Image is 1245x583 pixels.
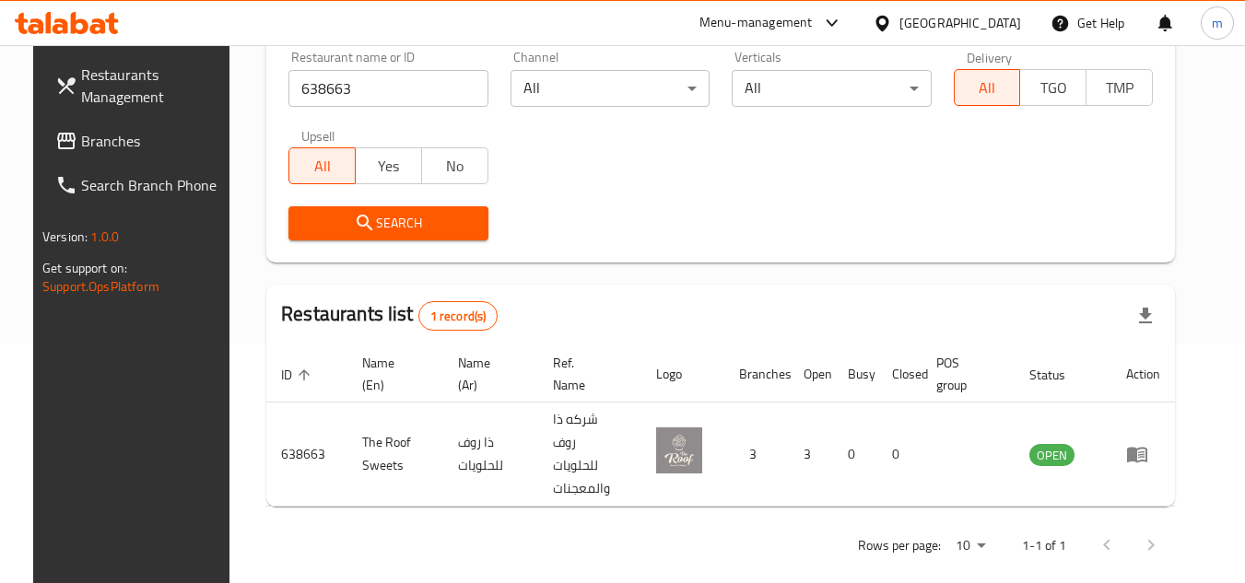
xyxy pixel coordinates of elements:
td: 638663 [266,402,347,507]
span: All [297,153,348,180]
td: شركه ذا روف للحلويات والمعجنات [538,402,641,507]
button: No [421,147,488,184]
label: Delivery [967,51,1013,64]
td: 0 [877,402,922,507]
div: Total records count [418,301,499,331]
th: Action [1111,346,1175,402]
div: OPEN [1029,444,1075,466]
td: 3 [789,402,833,507]
span: Status [1029,364,1089,386]
th: Open [789,346,833,402]
img: The Roof Sweets [656,427,702,473]
span: Branches [81,130,227,152]
a: Branches [41,119,241,163]
button: Search [288,206,487,240]
p: Rows per page: [858,534,941,557]
div: Menu-management [699,12,813,34]
th: Branches [724,346,789,402]
td: The Roof Sweets [347,402,443,507]
a: Search Branch Phone [41,163,241,207]
td: 0 [833,402,877,507]
span: Search [303,212,473,235]
p: 1-1 of 1 [1022,534,1066,557]
a: Support.OpsPlatform [42,274,159,298]
span: Ref. Name [553,352,619,396]
span: Search Branch Phone [81,174,227,196]
div: All [511,70,710,107]
span: OPEN [1029,445,1075,466]
th: Logo [641,346,724,402]
span: Name (Ar) [458,352,516,396]
input: Search for restaurant name or ID.. [288,70,487,107]
td: ذا روف للحلويات [443,402,538,507]
span: Name (En) [362,352,421,396]
th: Closed [877,346,922,402]
h2: Restaurants list [281,300,498,331]
div: Menu [1126,443,1160,465]
span: TMP [1094,75,1145,101]
span: Get support on: [42,256,127,280]
span: ID [281,364,316,386]
table: enhanced table [266,346,1175,507]
span: m [1212,13,1223,33]
td: 3 [724,402,789,507]
span: Restaurants Management [81,64,227,108]
button: TMP [1086,69,1153,106]
label: Upsell [301,129,335,142]
span: 1 record(s) [419,308,498,325]
span: POS group [936,352,992,396]
span: All [962,75,1014,101]
div: Export file [1123,294,1168,338]
button: Yes [355,147,422,184]
div: All [732,70,931,107]
span: No [429,153,481,180]
span: Version: [42,225,88,249]
span: TGO [1028,75,1079,101]
button: TGO [1019,69,1086,106]
a: Restaurants Management [41,52,241,119]
button: All [954,69,1021,106]
span: 1.0.0 [90,225,119,249]
div: Rows per page: [948,532,992,560]
span: Yes [363,153,415,180]
button: All [288,147,356,184]
div: [GEOGRAPHIC_DATA] [899,13,1021,33]
th: Busy [833,346,877,402]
